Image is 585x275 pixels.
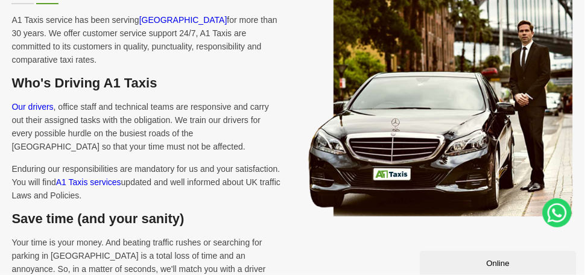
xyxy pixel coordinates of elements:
[420,248,579,275] iframe: chat widget
[11,13,281,66] p: A1 Taxis service has been serving for more than 30 years. We offer customer service support 24/7,...
[56,177,121,187] a: A1 Taxis services
[11,75,281,91] h3: Who's Driving A1 Taxis
[11,211,281,227] h3: Save time (and your sanity)
[139,15,227,25] a: [GEOGRAPHIC_DATA]
[11,102,53,112] a: Our drivers
[11,100,281,153] p: , office staff and technical teams are responsive and carry out their assigned tasks with the obl...
[11,162,281,202] p: Enduring our responsibilities are mandatory for us and your satisfaction. You will find updated a...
